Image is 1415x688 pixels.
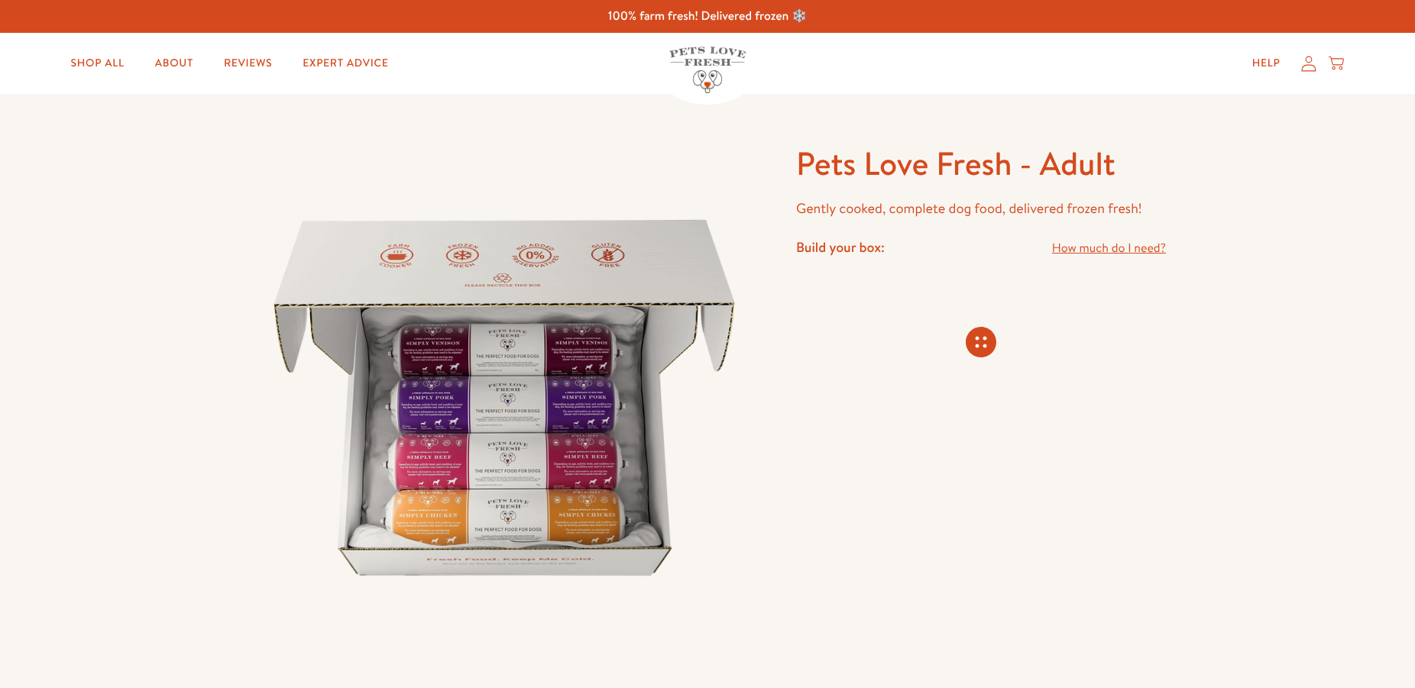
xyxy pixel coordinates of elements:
a: How much do I need? [1052,238,1166,259]
img: Pets Love Fresh - Adult [249,143,759,653]
h1: Pets Love Fresh - Adult [796,143,1166,185]
a: Reviews [212,48,284,79]
a: Help [1240,48,1293,79]
a: Expert Advice [290,48,400,79]
a: About [143,48,206,79]
p: Gently cooked, complete dog food, delivered frozen fresh! [796,197,1166,221]
svg: Connecting store [966,327,996,357]
a: Shop All [59,48,137,79]
h4: Build your box: [796,238,885,256]
img: Pets Love Fresh [669,47,746,93]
